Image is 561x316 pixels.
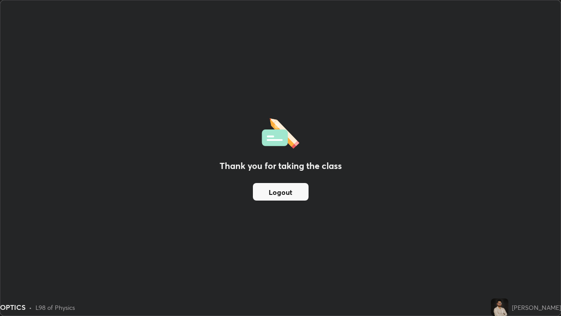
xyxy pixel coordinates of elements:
[36,303,75,312] div: L98 of Physics
[253,183,309,201] button: Logout
[29,303,32,312] div: •
[220,159,342,172] h2: Thank you for taking the class
[262,115,299,149] img: offlineFeedback.1438e8b3.svg
[491,298,508,316] img: 0e46e2be205c4e8d9fb2a007bb4b7dd5.jpg
[512,303,561,312] div: [PERSON_NAME]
